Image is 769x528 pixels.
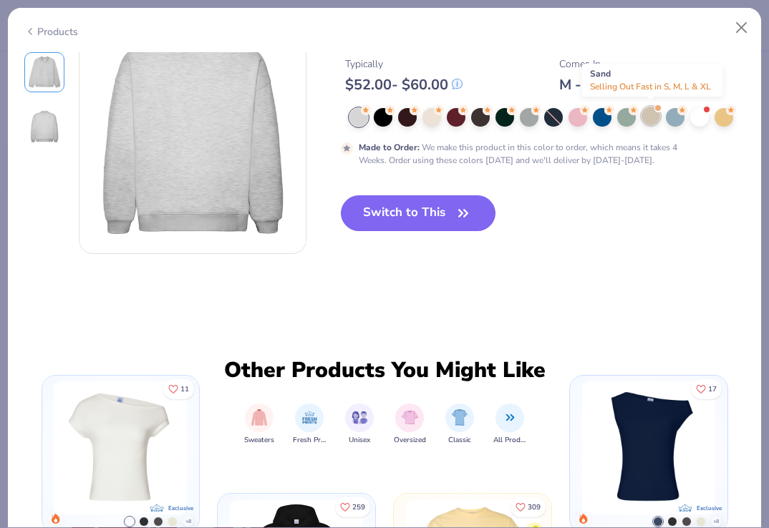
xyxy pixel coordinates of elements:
span: 259 [352,504,365,511]
div: Other Products You Might Like [215,358,554,383]
img: Sweaters Image [251,409,268,426]
button: Like [335,497,370,517]
span: 11 [180,386,189,393]
span: Sweaters [244,435,274,446]
img: All Products Image [502,409,518,426]
img: Oversized Image [402,409,418,426]
button: filter button [394,404,426,446]
button: filter button [244,404,274,446]
img: Front [27,55,62,89]
div: filter for Sweaters [244,404,274,446]
button: Switch to This [341,195,496,231]
img: Back [79,19,306,245]
div: Exclusive [697,504,722,513]
div: filter for Fresh Prints [293,404,326,446]
span: Unisex [349,435,370,446]
span: Classic [448,435,471,446]
img: Back [27,109,62,144]
button: Close [728,14,755,41]
img: Unisex Image [352,409,368,426]
button: filter button [493,404,526,446]
img: Fresh Prints Chloe Off the Shoulder Top [49,381,193,514]
div: filter for All Products [493,404,526,446]
span: + 8 [185,518,191,526]
img: Classic Image [452,409,468,426]
div: filter for Oversized [394,404,426,446]
strong: Made to Order : [359,142,420,153]
span: + 8 [713,518,719,526]
span: Selling Out Fast in S, M, L & XL [590,81,711,92]
button: Like [163,379,194,399]
span: 17 [708,386,717,393]
div: We make this product in this color to order, which means it takes 4 Weeks. Order using these colo... [359,141,697,167]
div: Comes In [559,57,611,72]
div: Typically [345,57,463,72]
img: Fresh Prints Shay Off the Shoulder Tank [577,381,720,514]
button: filter button [445,404,474,446]
button: filter button [293,404,326,446]
div: filter for Unisex [345,404,374,446]
span: 309 [528,504,541,511]
span: Fresh Prints [293,435,326,446]
div: filter for Classic [445,404,474,446]
button: filter button [345,404,374,446]
div: M - 2XL [559,76,611,94]
button: Like [511,497,546,517]
div: Sand [582,64,723,97]
div: $ 52.00 - $ 60.00 [345,76,463,94]
img: Fresh Prints Image [301,409,318,426]
div: Exclusive [168,504,193,513]
span: Oversized [394,435,426,446]
div: Products [24,24,78,39]
button: Like [691,379,722,399]
span: All Products [493,435,526,446]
